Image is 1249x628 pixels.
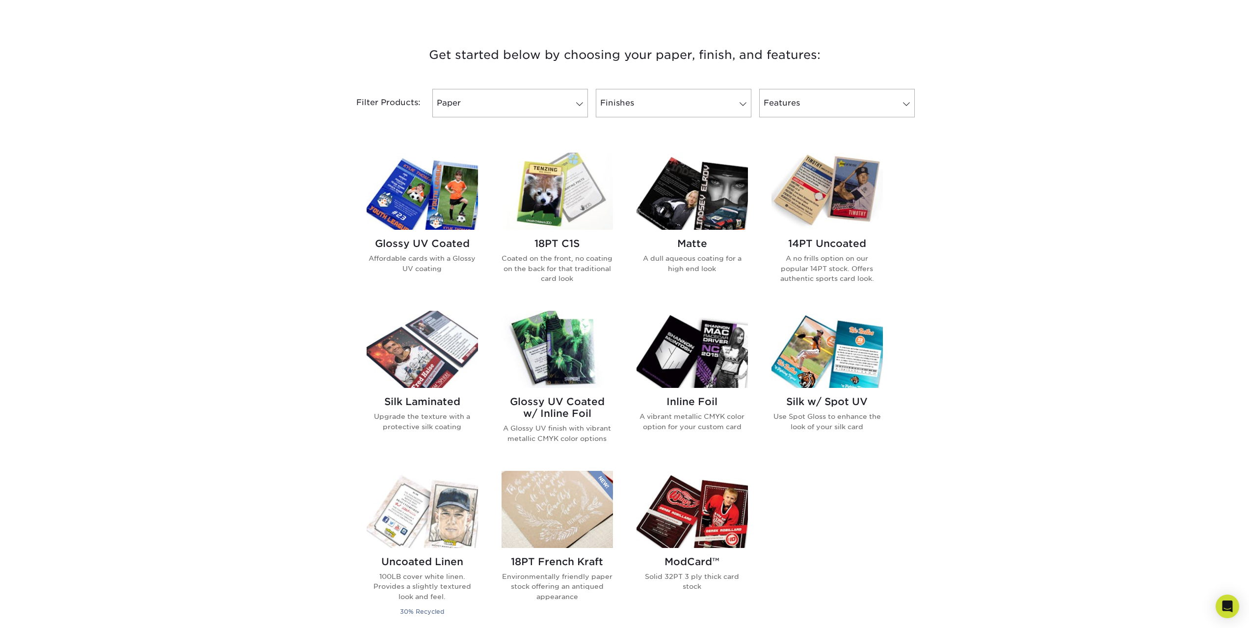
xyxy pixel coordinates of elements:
[637,238,748,249] h2: Matte
[367,411,478,432] p: Upgrade the texture with a protective silk coating
[637,311,748,388] img: Inline Foil Trading Cards
[502,238,613,249] h2: 18PT C1S
[1216,595,1239,618] div: Open Intercom Messenger
[637,411,748,432] p: A vibrant metallic CMYK color option for your custom card
[367,238,478,249] h2: Glossy UV Coated
[367,253,478,273] p: Affordable cards with a Glossy UV coating
[330,89,428,117] div: Filter Products:
[637,153,748,230] img: Matte Trading Cards
[637,471,748,548] img: ModCard™ Trading Cards
[637,311,748,459] a: Inline Foil Trading Cards Inline Foil A vibrant metallic CMYK color option for your custom card
[502,471,613,548] img: 18PT French Kraft Trading Cards
[637,572,748,592] p: Solid 32PT 3 ply thick card stock
[367,311,478,388] img: Silk Laminated Trading Cards
[771,311,883,459] a: Silk w/ Spot UV Trading Cards Silk w/ Spot UV Use Spot Gloss to enhance the look of your silk card
[596,89,751,117] a: Finishes
[502,311,613,459] a: Glossy UV Coated w/ Inline Foil Trading Cards Glossy UV Coated w/ Inline Foil A Glossy UV finish ...
[637,153,748,299] a: Matte Trading Cards Matte A dull aqueous coating for a high end look
[502,253,613,283] p: Coated on the front, no coating on the back for that traditional card look
[502,153,613,299] a: 18PT C1S Trading Cards 18PT C1S Coated on the front, no coating on the back for that traditional ...
[367,396,478,408] h2: Silk Laminated
[771,153,883,299] a: 14PT Uncoated Trading Cards 14PT Uncoated A no frills option on our popular 14PT stock. Offers au...
[400,608,444,615] small: 30% Recycled
[338,33,912,77] h3: Get started below by choosing your paper, finish, and features:
[502,572,613,601] p: Environmentally friendly paper stock offering an antiqued appearance
[637,253,748,273] p: A dull aqueous coating for a high end look
[771,311,883,388] img: Silk w/ Spot UV Trading Cards
[502,423,613,443] p: A Glossy UV finish with vibrant metallic CMYK color options
[771,396,883,408] h2: Silk w/ Spot UV
[771,253,883,283] p: A no frills option on our popular 14PT stock. Offers authentic sports card look.
[367,153,478,299] a: Glossy UV Coated Trading Cards Glossy UV Coated Affordable cards with a Glossy UV coating
[432,89,588,117] a: Paper
[502,153,613,230] img: 18PT C1S Trading Cards
[759,89,915,117] a: Features
[771,238,883,249] h2: 14PT Uncoated
[637,396,748,408] h2: Inline Foil
[502,311,613,388] img: Glossy UV Coated w/ Inline Foil Trading Cards
[367,153,478,230] img: Glossy UV Coated Trading Cards
[502,396,613,419] h2: Glossy UV Coated w/ Inline Foil
[367,572,478,601] p: 100LB cover white linen. Provides a slightly textured look and feel.
[367,311,478,459] a: Silk Laminated Trading Cards Silk Laminated Upgrade the texture with a protective silk coating
[367,471,478,548] img: Uncoated Linen Trading Cards
[771,411,883,432] p: Use Spot Gloss to enhance the look of your silk card
[588,471,613,500] img: New Product
[502,556,613,568] h2: 18PT French Kraft
[367,556,478,568] h2: Uncoated Linen
[637,556,748,568] h2: ModCard™
[771,153,883,230] img: 14PT Uncoated Trading Cards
